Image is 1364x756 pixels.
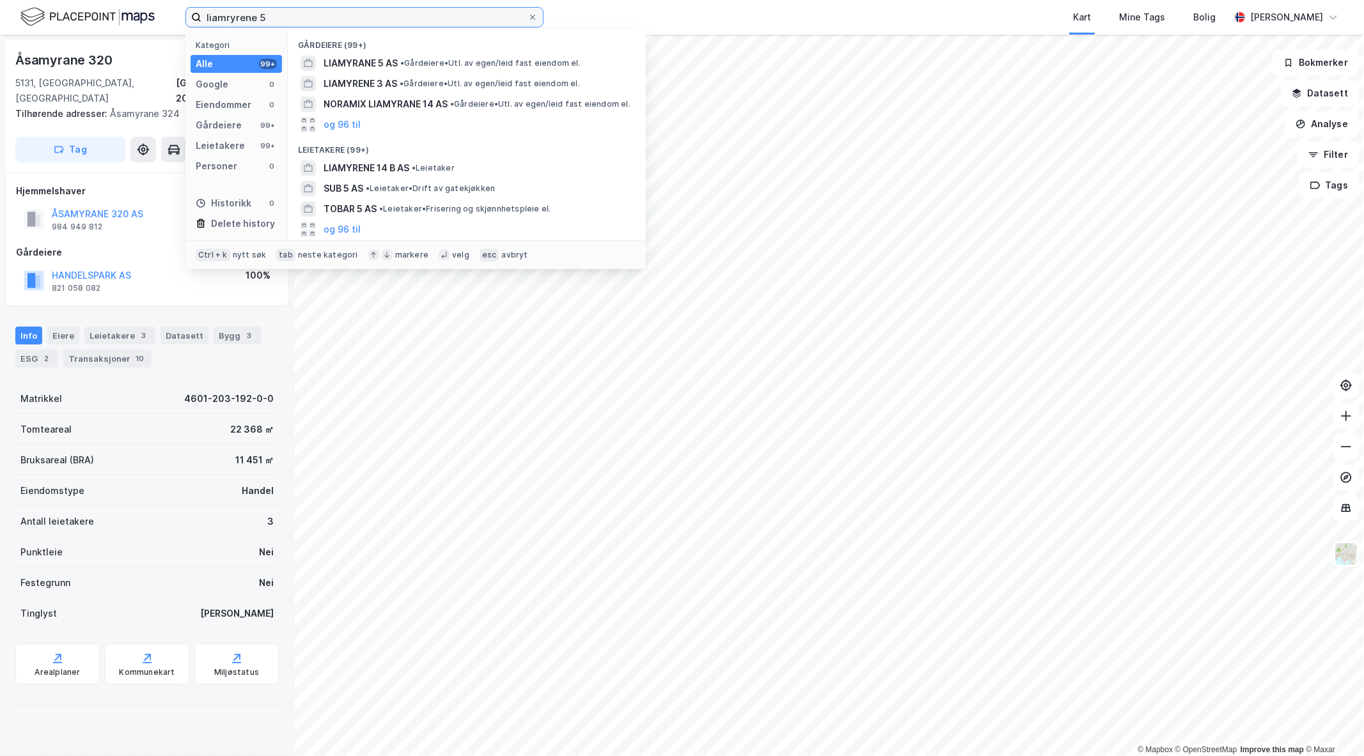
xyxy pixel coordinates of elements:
div: Eiendomstype [20,483,84,498]
div: 2 [40,352,53,365]
div: Transaksjoner [63,350,152,367]
div: Leietakere [84,327,155,344]
div: 3 [137,329,150,342]
button: og 96 til [324,117,361,132]
div: Gårdeiere (99+) [288,30,646,53]
div: neste kategori [298,250,358,260]
span: LIAMYRENE 3 AS [324,76,397,91]
div: Matrikkel [20,391,62,406]
img: logo.f888ab2527a4732fd821a326f86c7f29.svg [20,6,155,28]
div: 99+ [259,59,277,69]
span: SUB 5 AS [324,181,363,196]
button: Filter [1297,142,1359,167]
div: Personer [196,158,237,174]
div: nytt søk [233,250,267,260]
div: velg [452,250,469,260]
div: Eiere [47,327,79,344]
div: 3 [243,329,256,342]
div: esc [480,249,499,261]
div: Mine Tags [1119,10,1165,25]
span: Tilhørende adresser: [15,108,110,119]
div: 22 368 ㎡ [230,422,274,437]
span: Gårdeiere • Utl. av egen/leid fast eiendom el. [450,99,631,109]
div: Bolig [1193,10,1216,25]
button: Bokmerker [1273,50,1359,75]
a: Mapbox [1138,745,1173,754]
div: 0 [267,100,277,110]
div: 10 [133,352,146,365]
span: Leietaker [412,163,455,173]
div: [GEOGRAPHIC_DATA], 203/192 [176,75,279,106]
img: Z [1334,542,1358,566]
button: Analyse [1285,111,1359,137]
span: • [400,79,404,88]
div: Eiendommer [196,97,251,112]
div: Leietakere (99+) [288,135,646,158]
div: 984 949 812 [52,222,102,232]
a: Improve this map [1241,745,1304,754]
div: Kontrollprogram for chat [1300,695,1364,756]
div: markere [395,250,428,260]
div: 99+ [259,141,277,151]
span: • [412,163,416,173]
span: LIAMYRANE 5 AS [324,56,398,71]
div: Leietakere [196,138,245,153]
button: Tag [15,137,125,162]
div: ESG [15,350,58,367]
div: Bygg [214,327,261,344]
span: • [450,99,454,109]
div: Miljøstatus [214,667,259,677]
button: Tags [1299,173,1359,198]
span: • [366,183,370,193]
div: Ctrl + k [196,249,230,261]
a: OpenStreetMap [1175,745,1237,754]
div: Festegrunn [20,575,70,590]
div: 3 [267,514,274,529]
div: 100% [246,268,270,283]
div: 11 451 ㎡ [235,452,274,468]
div: 821 058 082 [52,283,100,293]
div: [PERSON_NAME] [200,606,274,621]
span: Leietaker • Frisering og skjønnhetspleie el. [379,204,551,214]
span: • [400,58,404,68]
div: Kategori [196,40,282,50]
div: Tomteareal [20,422,72,437]
input: Søk på adresse, matrikkel, gårdeiere, leietakere eller personer [201,8,528,27]
button: og 96 til [324,222,361,237]
span: Gårdeiere • Utl. av egen/leid fast eiendom el. [400,58,581,68]
div: Google [196,77,228,92]
div: Antall leietakere [20,514,94,529]
div: 5131, [GEOGRAPHIC_DATA], [GEOGRAPHIC_DATA] [15,75,176,106]
div: Kommunekart [119,667,175,677]
div: 0 [267,79,277,89]
span: • [379,204,383,213]
span: Gårdeiere • Utl. av egen/leid fast eiendom el. [400,79,580,89]
span: NORAMIX LIAMYRANE 14 AS [324,96,448,112]
span: Leietaker • Drift av gatekjøkken [366,183,495,194]
div: 4601-203-192-0-0 [184,391,274,406]
div: 99+ [259,120,277,130]
span: LIAMYRENE 14 B AS [324,160,409,176]
div: Punktleie [20,544,63,560]
div: Info [15,327,42,344]
div: Åsamyrane 324 [15,106,269,121]
div: Handel [242,483,274,498]
div: Gårdeiere [196,118,242,133]
div: Datasett [161,327,208,344]
div: Nei [259,544,274,560]
button: Datasett [1281,81,1359,106]
div: Historikk [196,196,251,211]
div: Bruksareal (BRA) [20,452,94,468]
div: avbryt [501,250,528,260]
div: Nei [259,575,274,590]
div: Delete history [211,216,275,231]
div: Alle [196,56,213,72]
div: Hjemmelshaver [16,183,278,199]
div: Åsamyrane 320 [15,50,114,70]
div: Kart [1073,10,1091,25]
div: Gårdeiere [16,245,278,260]
div: 0 [267,198,277,208]
div: 0 [267,161,277,171]
div: Arealplaner [35,667,80,677]
div: tab [276,249,295,261]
